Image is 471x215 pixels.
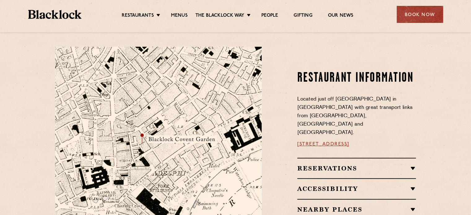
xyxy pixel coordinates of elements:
h2: Nearby Places [297,206,416,213]
a: People [261,13,278,19]
a: The Blacklock Way [195,13,244,19]
div: Book Now [397,6,443,23]
h2: Restaurant information [297,71,416,86]
a: Restaurants [122,13,154,19]
a: Our News [328,13,354,19]
img: BL_Textured_Logo-footer-cropped.svg [28,10,82,19]
a: Gifting [294,13,312,19]
h2: Reservations [297,165,416,172]
a: Menus [171,13,188,19]
a: [STREET_ADDRESS] [297,142,349,147]
span: Located just off [GEOGRAPHIC_DATA] in [GEOGRAPHIC_DATA] with great transport links from [GEOGRAPH... [297,97,412,135]
h2: Accessibility [297,185,416,192]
